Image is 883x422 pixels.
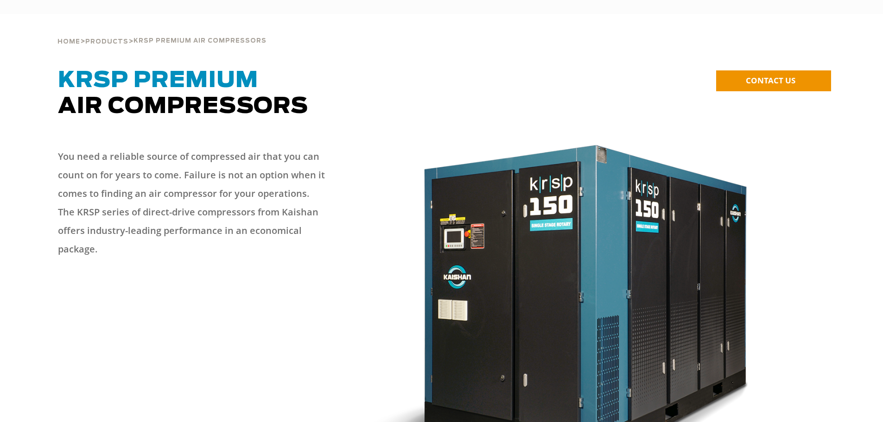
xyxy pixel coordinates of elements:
[58,147,327,258] p: You need a reliable source of compressed air that you can count on for years to come. Failure is ...
[57,14,267,49] div: > >
[57,37,80,45] a: Home
[58,69,258,92] span: KRSP Premium
[57,39,80,45] span: Home
[746,75,795,86] span: CONTACT US
[85,37,128,45] a: Products
[716,70,831,91] a: CONTACT US
[58,69,308,118] span: Air Compressors
[85,39,128,45] span: Products
[133,38,267,44] span: krsp premium air compressors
